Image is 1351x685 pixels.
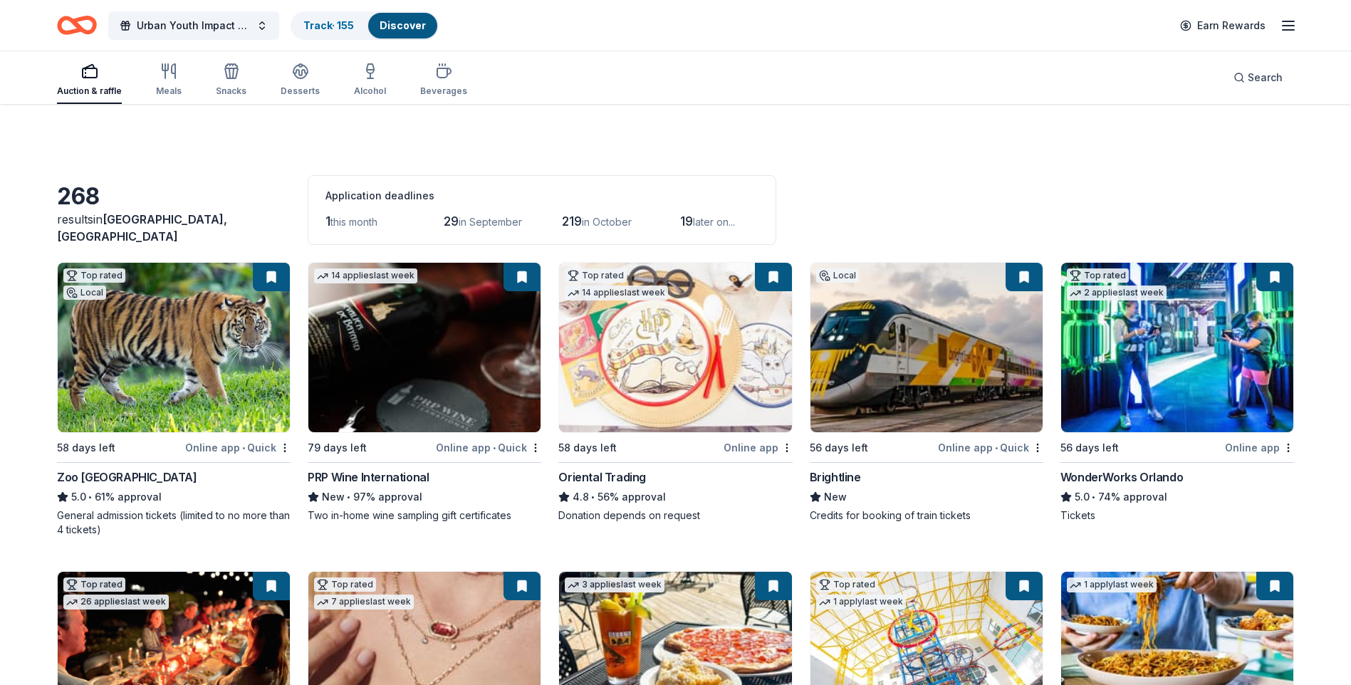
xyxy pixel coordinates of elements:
span: in October [582,216,632,228]
span: • [592,491,595,503]
img: Image for Brightline [810,263,1043,432]
div: Desserts [281,85,320,97]
span: • [1092,491,1095,503]
button: Snacks [216,57,246,104]
div: Donation depends on request [558,508,792,523]
span: this month [330,216,377,228]
a: Discover [380,19,426,31]
span: in [57,212,227,244]
div: Two in-home wine sampling gift certificates [308,508,541,523]
span: 5.0 [1075,488,1090,506]
div: Meals [156,85,182,97]
button: Auction & raffle [57,57,122,104]
span: Urban Youth Impact 5K Fall Stampede Presented by [DEMOGRAPHIC_DATA]-fil-A [137,17,251,34]
a: Image for BrightlineLocal56 days leftOnline app•QuickBrightlineNewCredits for booking of train ti... [810,262,1043,523]
div: 79 days left [308,439,367,456]
span: [GEOGRAPHIC_DATA], [GEOGRAPHIC_DATA] [57,212,227,244]
button: Meals [156,57,182,104]
a: Image for Oriental TradingTop rated14 applieslast week58 days leftOnline appOriental Trading4.8•5... [558,262,792,523]
div: 7 applies last week [314,595,414,610]
div: 56 days left [810,439,868,456]
div: 61% approval [57,488,291,506]
a: Earn Rewards [1172,13,1274,38]
img: Image for Oriental Trading [559,263,791,432]
a: Image for Zoo MiamiTop ratedLocal58 days leftOnline app•QuickZoo [GEOGRAPHIC_DATA]5.0•61% approva... [57,262,291,537]
div: Tickets [1060,508,1294,523]
div: Top rated [63,577,125,592]
div: 58 days left [57,439,115,456]
div: Online app Quick [436,439,541,456]
span: • [493,442,496,454]
div: 58 days left [558,439,617,456]
div: 2 applies last week [1067,286,1167,300]
div: 74% approval [1060,488,1294,506]
img: Image for WonderWorks Orlando [1061,263,1293,432]
div: 14 applies last week [314,268,417,283]
div: Top rated [565,268,627,283]
span: in September [459,216,522,228]
span: 29 [444,214,459,229]
div: Local [63,286,106,300]
div: Top rated [63,268,125,283]
span: • [242,442,245,454]
a: Track· 155 [303,19,354,31]
div: Top rated [816,577,878,592]
div: Top rated [314,577,376,592]
img: Image for Zoo Miami [58,263,290,432]
div: results [57,211,291,245]
div: Zoo [GEOGRAPHIC_DATA] [57,469,197,486]
span: 5.0 [71,488,86,506]
div: PRP Wine International [308,469,429,486]
div: Top rated [1067,268,1129,283]
div: Credits for booking of train tickets [810,508,1043,523]
div: Brightline [810,469,861,486]
div: Online app [1225,439,1294,456]
div: 56 days left [1060,439,1119,456]
span: 219 [562,214,582,229]
a: Home [57,9,97,42]
span: later on... [693,216,735,228]
div: 97% approval [308,488,541,506]
div: Beverages [420,85,467,97]
button: Alcohol [354,57,386,104]
button: Search [1222,63,1294,92]
span: 4.8 [573,488,589,506]
div: 1 apply last week [816,595,906,610]
span: New [824,488,847,506]
span: • [348,491,351,503]
div: Oriental Trading [558,469,646,486]
a: Image for WonderWorks OrlandoTop rated2 applieslast week56 days leftOnline appWonderWorks Orlando... [1060,262,1294,523]
span: • [88,491,92,503]
span: 19 [680,214,693,229]
div: Snacks [216,85,246,97]
span: Search [1248,69,1283,86]
button: Beverages [420,57,467,104]
div: Online app Quick [938,439,1043,456]
div: 26 applies last week [63,595,169,610]
div: 3 applies last week [565,577,664,592]
a: Image for PRP Wine International14 applieslast week79 days leftOnline app•QuickPRP Wine Internati... [308,262,541,523]
div: Online app [724,439,793,456]
button: Desserts [281,57,320,104]
div: Auction & raffle [57,85,122,97]
div: 56% approval [558,488,792,506]
div: General admission tickets (limited to no more than 4 tickets) [57,508,291,537]
div: Application deadlines [325,187,758,204]
div: WonderWorks Orlando [1060,469,1183,486]
span: • [995,442,998,454]
button: Urban Youth Impact 5K Fall Stampede Presented by [DEMOGRAPHIC_DATA]-fil-A [108,11,279,40]
div: Alcohol [354,85,386,97]
div: 268 [57,182,291,211]
div: 14 applies last week [565,286,668,300]
div: Local [816,268,859,283]
img: Image for PRP Wine International [308,263,541,432]
button: Track· 155Discover [291,11,439,40]
span: 1 [325,214,330,229]
span: New [322,488,345,506]
div: Online app Quick [185,439,291,456]
div: 1 apply last week [1067,577,1157,592]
